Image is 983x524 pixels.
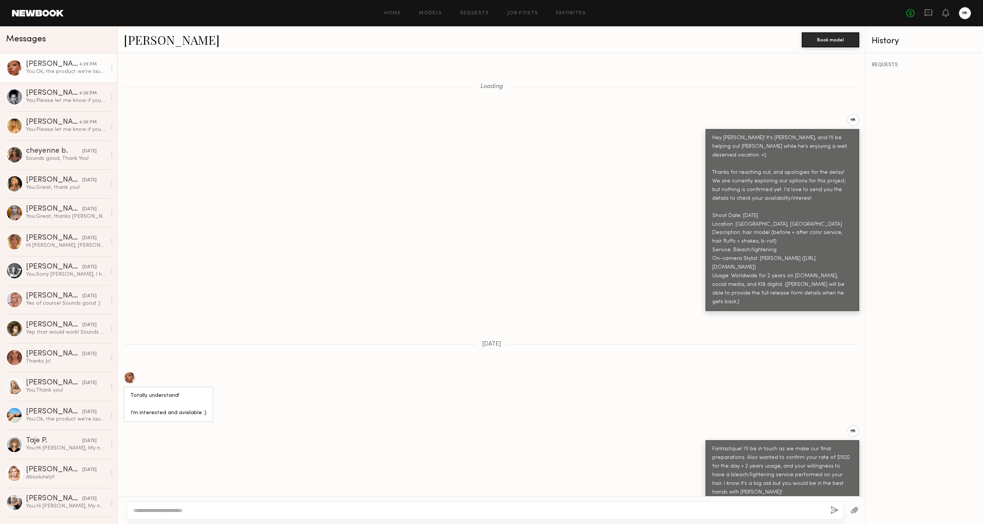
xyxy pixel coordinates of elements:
[26,474,106,481] div: Absolutely!!
[82,351,97,358] div: [DATE]
[26,300,106,307] div: Yes of course! Sounds good :)
[26,242,106,249] div: Hi [PERSON_NAME], [PERSON_NAME] so excited to be considered & potentially be part of this campaig...
[26,118,79,126] div: [PERSON_NAME]
[26,495,82,503] div: [PERSON_NAME]
[26,90,79,97] div: [PERSON_NAME]
[130,392,206,418] div: Totally understand! I’m interested and available :)
[26,155,106,162] div: Sounds good, Thank You!
[26,416,106,423] div: You: Ok, the product we're launching is exclusively for blonde hair. If you're open to it, we wou...
[82,264,97,271] div: [DATE]
[507,11,539,16] a: Job Posts
[712,445,853,497] div: Fantastique! I'll be in touch as we make our final preparations. Also wanted to confirm your rate...
[26,408,82,416] div: [PERSON_NAME]
[26,184,106,191] div: You: Great, thank you!
[6,35,46,44] span: Messages
[712,134,853,307] div: Hey [PERSON_NAME]! It's [PERSON_NAME], and I'll be helping out [PERSON_NAME] while he's enjoying ...
[26,445,106,452] div: You: Hi [PERSON_NAME], My name is JC and I'm casting three (3) photo+video shoots for K18 Hair in...
[82,495,97,503] div: [DATE]
[872,62,977,68] div: REQUESTS
[802,32,859,47] button: Book model
[26,205,82,213] div: [PERSON_NAME]
[802,36,859,43] a: Book model
[82,293,97,300] div: [DATE]
[82,177,97,184] div: [DATE]
[26,61,79,68] div: [PERSON_NAME]
[26,97,106,104] div: You: Please let me know if you have any questions. Ty!
[26,126,106,133] div: You: Please let me know if you have any questions. Ty!
[26,437,82,445] div: Taje P.
[26,329,106,336] div: Yep that would work! Sounds good, I’ll hold for you 🥰
[556,11,586,16] a: Favorites
[419,11,442,16] a: Models
[82,148,97,155] div: [DATE]
[26,147,82,155] div: cheyenne b.
[26,234,82,242] div: [PERSON_NAME]
[26,466,82,474] div: [PERSON_NAME]
[26,379,82,387] div: [PERSON_NAME]
[480,84,503,90] span: Loading
[482,341,501,348] span: [DATE]
[124,32,220,48] a: [PERSON_NAME]
[82,380,97,387] div: [DATE]
[82,206,97,213] div: [DATE]
[26,387,106,394] div: You: Thank you!
[79,61,97,68] div: 4:29 PM
[460,11,489,16] a: Requests
[82,322,97,329] div: [DATE]
[82,466,97,474] div: [DATE]
[26,292,82,300] div: [PERSON_NAME]
[26,321,82,329] div: [PERSON_NAME]
[26,503,106,510] div: You: Hi [PERSON_NAME], My name is [PERSON_NAME] and I'm casting three (3) photo+video shoots for ...
[26,176,82,184] div: [PERSON_NAME]
[26,213,106,220] div: You: Great, thanks [PERSON_NAME]!
[26,358,106,365] div: Thanks Jc!
[26,350,82,358] div: [PERSON_NAME]
[82,409,97,416] div: [DATE]
[82,235,97,242] div: [DATE]
[82,437,97,445] div: [DATE]
[79,90,97,97] div: 4:26 PM
[26,271,106,278] div: You: Sorry [PERSON_NAME], I hit copy + paste to all candidates in our shortlist. You may have rec...
[384,11,401,16] a: Home
[26,263,82,271] div: [PERSON_NAME]
[26,68,106,75] div: You: Ok, the product we're launching is exclusively for blonde hair. If you're open to it, we wou...
[872,37,977,46] div: History
[79,119,97,126] div: 4:26 PM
